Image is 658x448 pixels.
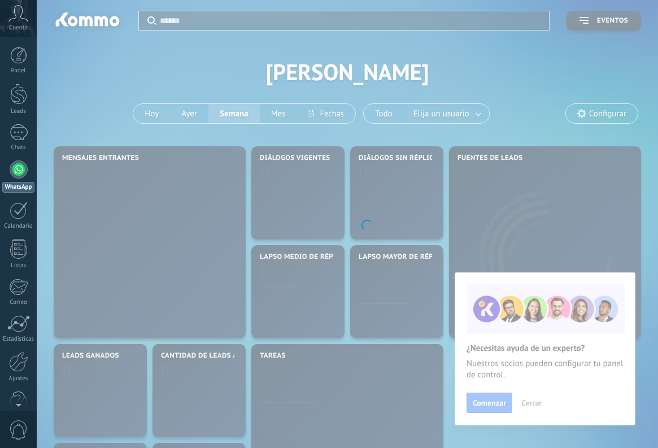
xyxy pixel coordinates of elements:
div: Estadísticas [2,336,35,343]
div: Calendario [2,223,35,230]
div: Chats [2,144,35,151]
div: Ajustes [2,375,35,382]
div: WhatsApp [2,182,34,193]
div: Leads [2,108,35,115]
div: Correo [2,299,35,306]
div: Panel [2,67,35,75]
div: Listas [2,262,35,269]
span: Cuenta [9,24,28,32]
